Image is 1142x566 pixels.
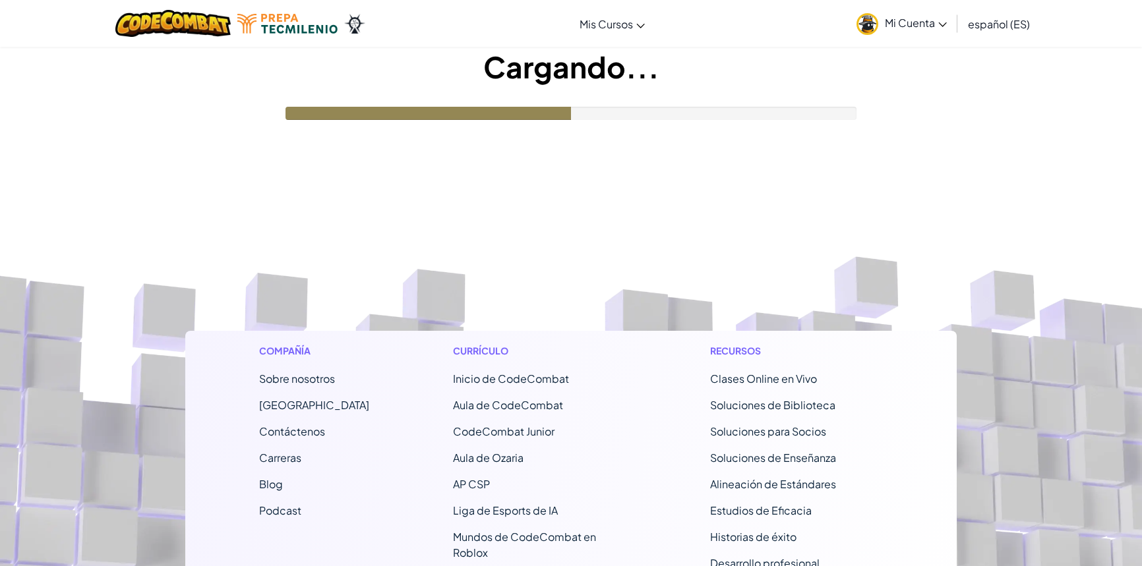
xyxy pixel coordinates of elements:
a: Soluciones de Biblioteca [710,398,835,412]
a: [GEOGRAPHIC_DATA] [259,398,369,412]
a: Estudios de Eficacia [710,503,812,517]
img: avatar [856,13,878,35]
a: Mundos de CodeCombat en Roblox [453,530,596,559]
a: Aula de Ozaria [453,451,524,465]
a: Sobre nosotros [259,372,335,385]
a: Historias de éxito [710,530,796,544]
a: Mi Cuenta [850,3,953,44]
img: CodeCombat logo [115,10,231,37]
span: español (ES) [968,17,1030,31]
a: AP CSP [453,477,490,491]
span: Mis Cursos [580,17,633,31]
span: Mi Cuenta [885,16,947,30]
h1: Recursos [710,344,884,358]
a: Carreras [259,451,301,465]
a: español (ES) [961,6,1037,42]
span: Contáctenos [259,424,325,438]
a: Clases Online en Vivo [710,372,817,385]
a: Mis Cursos [573,6,651,42]
a: Liga de Esports de IA [453,503,558,517]
img: Tecmilenio logo [237,14,338,34]
a: Alineación de Estándares [710,477,836,491]
a: Podcast [259,503,301,517]
a: Blog [259,477,283,491]
h1: Currículo [453,344,626,358]
a: Soluciones para Socios [710,424,826,438]
span: Inicio de CodeCombat [453,372,569,385]
h1: Compañía [259,344,369,358]
a: Soluciones de Enseñanza [710,451,836,465]
img: Ozaria [344,14,365,34]
a: Aula de CodeCombat [453,398,563,412]
a: CodeCombat Junior [453,424,555,438]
